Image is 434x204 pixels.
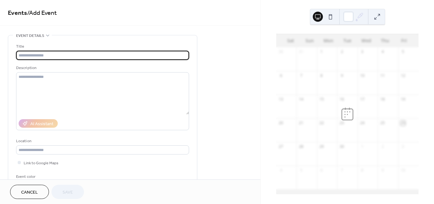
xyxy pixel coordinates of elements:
div: 18 [380,96,385,102]
div: 30 [278,49,284,55]
div: 4 [278,168,284,173]
div: Wed [357,34,376,47]
div: Location [16,138,188,144]
div: Mon [319,34,338,47]
div: 13 [278,96,284,102]
div: 9 [380,168,385,173]
div: 2 [339,49,345,55]
div: 10 [400,168,406,173]
div: 9 [339,73,345,78]
div: 10 [360,73,365,78]
div: 11 [380,73,385,78]
div: 12 [400,73,406,78]
div: 15 [319,96,324,102]
div: 20 [278,120,284,126]
div: 7 [339,168,345,173]
div: 24 [360,120,365,126]
div: 6 [278,73,284,78]
div: 5 [299,168,304,173]
span: Cancel [21,189,38,196]
div: 25 [380,120,385,126]
div: 23 [339,120,345,126]
div: 4 [380,49,385,55]
div: Tue [338,34,357,47]
span: / Add Event [27,7,57,19]
div: 3 [360,49,365,55]
div: Description [16,65,188,71]
div: Event color [16,173,63,180]
div: Title [16,43,188,50]
div: 27 [278,144,284,149]
div: 1 [360,144,365,149]
div: 6 [319,168,324,173]
div: Sun [300,34,319,47]
div: 21 [299,120,304,126]
div: 26 [400,120,406,126]
div: 2 [380,144,385,149]
div: Fri [395,34,413,47]
div: 30 [339,144,345,149]
div: 1 [319,49,324,55]
div: 5 [400,49,406,55]
span: Event details [16,32,44,39]
div: 3 [400,144,406,149]
div: 7 [299,73,304,78]
div: 14 [299,96,304,102]
div: Thu [376,34,395,47]
div: 28 [299,144,304,149]
div: 19 [400,96,406,102]
div: 31 [299,49,304,55]
button: Cancel [10,185,49,199]
div: 29 [319,144,324,149]
a: Events [8,7,27,19]
div: 16 [339,96,345,102]
div: 8 [360,168,365,173]
div: 8 [319,73,324,78]
span: Link to Google Maps [24,160,58,166]
div: 22 [319,120,324,126]
div: 17 [360,96,365,102]
div: Sat [281,34,300,47]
